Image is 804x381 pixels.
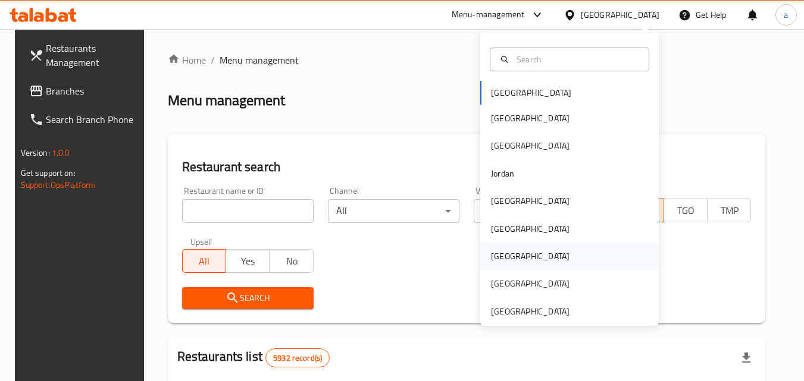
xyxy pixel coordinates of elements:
button: Yes [226,249,270,273]
h2: Restaurant search [182,158,752,176]
span: 1.0.0 [52,145,70,160]
h2: Restaurants list [177,348,330,367]
a: Home [168,53,206,67]
span: Branches [46,84,140,98]
button: No [269,249,313,273]
span: All [187,253,221,270]
label: Upsell [190,237,212,245]
span: TGO [669,202,703,219]
div: [GEOGRAPHIC_DATA] [491,222,570,235]
span: Version: [21,145,50,160]
span: TMP [712,202,746,219]
div: [GEOGRAPHIC_DATA] [491,112,570,125]
div: All [328,199,459,223]
input: Search [512,53,642,66]
div: [GEOGRAPHIC_DATA] [581,8,659,21]
span: Menu management [220,53,299,67]
div: [GEOGRAPHIC_DATA] [491,277,570,290]
nav: breadcrumb [168,53,766,67]
div: Total records count [265,348,330,367]
a: Branches [20,77,149,105]
span: Search [192,291,304,306]
li: / [211,53,215,67]
span: Get support on: [21,165,76,181]
a: Support.OpsPlatform [21,177,96,193]
button: TMP [707,199,751,222]
input: Search for restaurant name or ID.. [182,199,314,223]
h2: Menu management [168,91,285,110]
div: Export file [732,344,761,372]
button: All [182,249,226,273]
span: No [274,253,308,270]
span: a [784,8,788,21]
button: Search [182,287,314,309]
div: [GEOGRAPHIC_DATA] [491,194,570,207]
a: Restaurants Management [20,34,149,77]
button: TGO [664,199,708,222]
div: Jordan [491,167,514,180]
a: Search Branch Phone [20,105,149,134]
div: [GEOGRAPHIC_DATA] [491,250,570,263]
div: [GEOGRAPHIC_DATA] [491,139,570,152]
div: All [474,199,605,223]
span: Yes [231,253,265,270]
span: Restaurants Management [46,41,140,70]
span: 5932 record(s) [266,352,329,364]
div: Menu-management [452,8,525,22]
div: [GEOGRAPHIC_DATA] [491,305,570,318]
span: Search Branch Phone [46,112,140,127]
